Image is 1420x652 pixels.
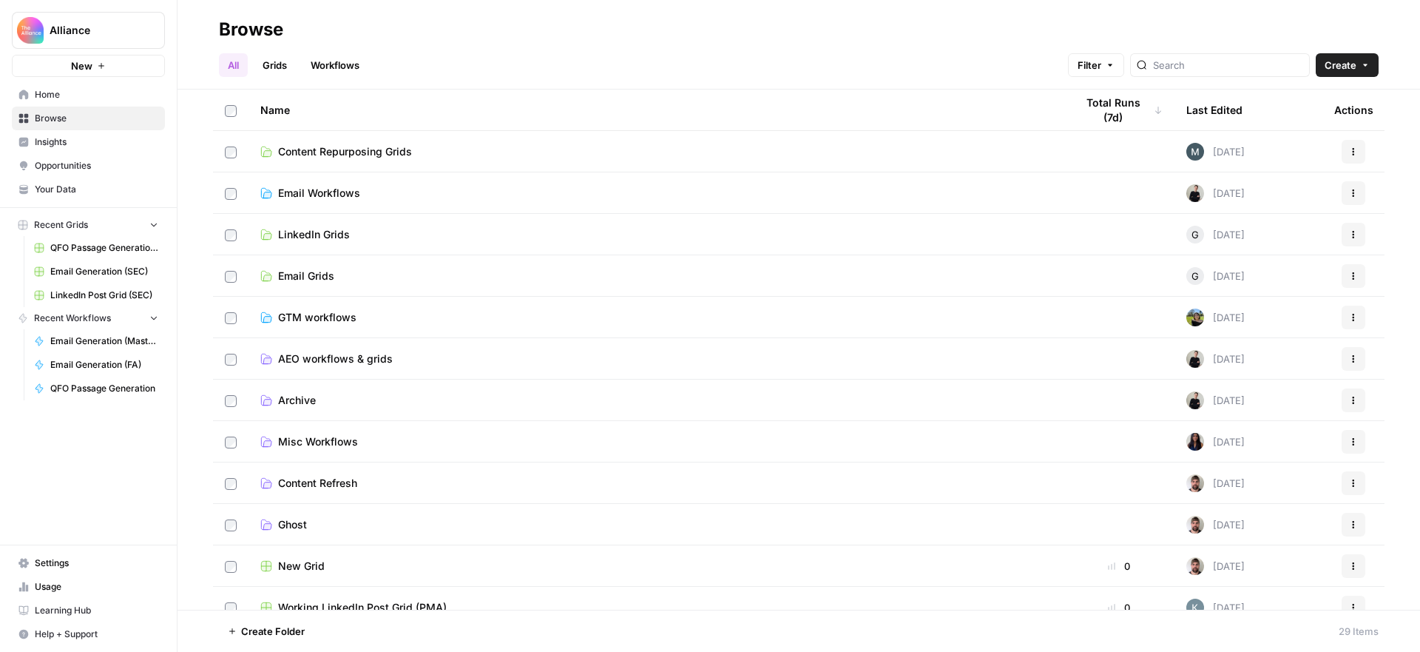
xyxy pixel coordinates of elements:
[27,236,165,260] a: QFO Passage Generation (CSC)
[12,55,165,77] button: New
[1186,350,1245,368] div: [DATE]
[12,214,165,236] button: Recent Grids
[50,358,158,372] span: Email Generation (FA)
[260,600,1052,615] a: Working LinkedIn Post Grid (PMA)
[12,575,165,599] a: Usage
[1186,309,1245,326] div: [DATE]
[278,310,356,325] span: GTM workflows
[1186,267,1245,285] div: [DATE]
[1186,226,1245,243] div: [DATE]
[12,307,165,329] button: Recent Workflows
[50,265,158,278] span: Email Generation (SEC)
[50,241,158,255] span: QFO Passage Generation (CSC)
[1186,184,1204,202] img: rzyuksnmva7rad5cmpd7k6b2ndco
[219,53,248,77] a: All
[27,329,165,353] a: Email Generation (Master)
[254,53,296,77] a: Grids
[260,476,1052,491] a: Content Refresh
[12,622,165,646] button: Help + Support
[35,580,158,594] span: Usage
[1186,391,1204,409] img: rzyuksnmva7rad5cmpd7k6b2ndco
[27,260,165,283] a: Email Generation (SEC)
[35,604,158,617] span: Learning Hub
[1186,433,1204,451] img: rox323kbkgutb4wcij4krxobkpon
[1153,58,1303,73] input: Search
[278,227,350,242] span: LinkedIn Grids
[35,112,158,125] span: Browse
[260,269,1052,283] a: Email Grids
[12,599,165,622] a: Learning Hub
[278,144,412,159] span: Content Repurposing Grids
[1186,599,1245,616] div: [DATE]
[1186,516,1245,534] div: [DATE]
[1186,433,1245,451] div: [DATE]
[34,218,88,232] span: Recent Grids
[12,154,165,178] a: Opportunities
[1186,350,1204,368] img: rzyuksnmva7rad5cmpd7k6b2ndco
[278,559,325,574] span: New Grid
[50,289,158,302] span: LinkedIn Post Grid (SEC)
[1339,624,1379,639] div: 29 Items
[1334,90,1373,130] div: Actions
[302,53,368,77] a: Workflows
[278,269,334,283] span: Email Grids
[1186,184,1245,202] div: [DATE]
[1325,58,1356,73] span: Create
[1186,599,1204,616] img: c8wmpw7vlhc40nwaok2gp41g9gxh
[1068,53,1124,77] button: Filter
[27,283,165,307] a: LinkedIn Post Grid (SEC)
[12,130,165,154] a: Insights
[35,159,158,172] span: Opportunities
[1186,391,1245,409] div: [DATE]
[1191,269,1199,283] span: G
[34,312,111,325] span: Recent Workflows
[278,600,447,615] span: Working LinkedIn Post Grid (PMA)
[1316,53,1379,77] button: Create
[35,135,158,149] span: Insights
[1186,143,1204,161] img: h5oy9qq6rxts7uqn6ijihtw1159t
[278,517,307,532] span: Ghost
[1186,516,1204,534] img: 9ucy7zvi246h5jy943jx4fqk49j8
[260,186,1052,201] a: Email Workflows
[260,434,1052,449] a: Misc Workflows
[260,352,1052,366] a: AEO workflows & grids
[17,17,44,44] img: Alliance Logo
[260,90,1052,130] div: Name
[219,619,314,643] button: Create Folder
[260,517,1052,532] a: Ghost
[260,559,1052,574] a: New Grid
[50,335,158,348] span: Email Generation (Master)
[12,83,165,107] a: Home
[241,624,305,639] span: Create Folder
[278,186,360,201] span: Email Workflows
[27,377,165,400] a: QFO Passage Generation
[12,178,165,201] a: Your Data
[219,18,283,41] div: Browse
[12,551,165,575] a: Settings
[35,183,158,196] span: Your Data
[260,310,1052,325] a: GTM workflows
[1186,474,1245,492] div: [DATE]
[35,88,158,101] span: Home
[1075,90,1163,130] div: Total Runs (7d)
[278,352,393,366] span: AEO workflows & grids
[1186,90,1242,130] div: Last Edited
[1078,58,1101,73] span: Filter
[260,144,1052,159] a: Content Repurposing Grids
[260,227,1052,242] a: LinkedIn Grids
[1186,557,1245,575] div: [DATE]
[1186,143,1245,161] div: [DATE]
[260,393,1052,408] a: Archive
[50,23,139,38] span: Alliance
[1186,309,1204,326] img: wlj6vlcgatc3c90j12jmpqq88vn8
[278,476,357,491] span: Content Refresh
[71,58,92,73] span: New
[35,557,158,570] span: Settings
[27,353,165,377] a: Email Generation (FA)
[278,393,316,408] span: Archive
[1186,474,1204,492] img: 9ucy7zvi246h5jy943jx4fqk49j8
[1191,227,1199,242] span: G
[1186,557,1204,575] img: 9ucy7zvi246h5jy943jx4fqk49j8
[12,12,165,49] button: Workspace: Alliance
[1075,559,1163,574] div: 0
